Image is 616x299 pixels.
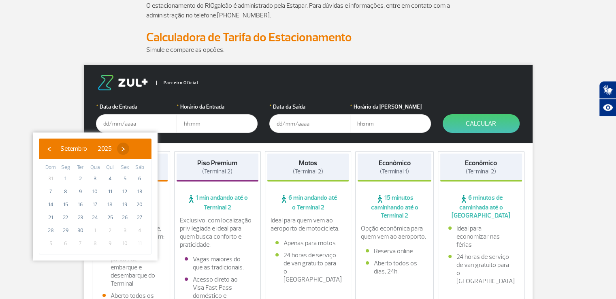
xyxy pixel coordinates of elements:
[44,211,57,224] span: 21
[117,163,132,172] th: weekday
[465,159,497,167] strong: Econômico
[599,81,616,99] button: Abrir tradutor de língua de sinais.
[59,185,72,198] span: 8
[267,194,349,211] span: 6 min andando até o Terminal 2
[133,211,146,224] span: 27
[104,172,117,185] span: 4
[380,168,409,175] span: (Terminal 1)
[180,216,255,249] p: Exclusivo, com localização privilegiada e ideal para quem busca conforto e praticidade.
[96,114,177,133] input: dd/mm/aaaa
[74,211,87,224] span: 23
[74,237,87,250] span: 7
[44,198,57,211] span: 14
[104,185,117,198] span: 11
[269,114,350,133] input: dd/mm/aaaa
[88,163,103,172] th: weekday
[118,198,131,211] span: 19
[55,143,92,155] button: Setembro
[92,143,117,155] button: 2025
[89,185,102,198] span: 10
[59,224,72,237] span: 29
[74,172,87,185] span: 2
[104,237,117,250] span: 9
[89,172,102,185] span: 3
[156,81,198,85] span: Parceiro Oficial
[43,143,129,152] bs-datepicker-navigation-view: ​ ​ ​
[197,159,237,167] strong: Piso Premium
[89,211,102,224] span: 24
[177,194,258,211] span: 1 min andando até o Terminal 2
[59,211,72,224] span: 22
[361,224,428,241] p: Opção econômica para quem vem ao aeroporto.
[146,30,470,45] h2: Calculadora de Tarifa do Estacionamento
[350,114,431,133] input: hh:mm
[118,172,131,185] span: 5
[133,172,146,185] span: 6
[44,172,57,185] span: 31
[104,211,117,224] span: 25
[102,163,117,172] th: weekday
[118,211,131,224] span: 26
[599,81,616,117] div: Plugin de acessibilidade da Hand Talk.
[104,198,117,211] span: 18
[358,194,431,220] span: 15 minutos caminhando até o Terminal 2
[73,163,88,172] th: weekday
[96,75,149,90] img: logo-zul.png
[59,237,72,250] span: 6
[466,168,496,175] span: (Terminal 2)
[59,198,72,211] span: 15
[58,163,73,172] th: weekday
[133,185,146,198] span: 13
[448,224,514,249] li: Ideal para economizar nas férias
[43,163,58,172] th: weekday
[60,145,87,153] span: Setembro
[599,99,616,117] button: Abrir recursos assistivos.
[269,103,350,111] label: Data da Saída
[177,103,258,111] label: Horário da Entrada
[275,251,341,284] li: 24 horas de serviço de van gratuito para o [GEOGRAPHIC_DATA]
[146,45,470,55] p: Simule e compare as opções.
[299,159,317,167] strong: Motos
[118,237,131,250] span: 10
[133,198,146,211] span: 20
[44,224,57,237] span: 28
[440,194,522,220] span: 6 minutos de caminhada até o [GEOGRAPHIC_DATA]
[350,103,431,111] label: Horário da [PERSON_NAME]
[43,143,55,155] button: ‹
[132,163,147,172] th: weekday
[117,143,129,155] button: ›
[443,114,520,133] button: Calcular
[177,114,258,133] input: hh:mm
[366,247,423,255] li: Reserva online
[275,239,341,247] li: Apenas para motos.
[133,224,146,237] span: 4
[89,237,102,250] span: 8
[102,247,160,288] li: Fácil acesso aos pontos de embarque e desembarque do Terminal
[293,168,323,175] span: (Terminal 2)
[74,198,87,211] span: 16
[96,103,177,111] label: Data de Entrada
[118,224,131,237] span: 3
[448,253,514,285] li: 24 horas de serviço de van gratuito para o [GEOGRAPHIC_DATA]
[271,216,346,233] p: Ideal para quem vem ao aeroporto de motocicleta.
[74,185,87,198] span: 9
[59,172,72,185] span: 1
[98,145,112,153] span: 2025
[202,168,232,175] span: (Terminal 2)
[118,185,131,198] span: 12
[366,259,423,276] li: Aberto todos os dias, 24h.
[44,185,57,198] span: 7
[104,224,117,237] span: 2
[185,255,250,271] li: Vagas maiores do que as tradicionais.
[44,237,57,250] span: 5
[379,159,411,167] strong: Econômico
[74,224,87,237] span: 30
[33,132,158,261] bs-datepicker-container: calendar
[89,224,102,237] span: 1
[89,198,102,211] span: 17
[133,237,146,250] span: 11
[146,1,470,20] p: O estacionamento do RIOgaleão é administrado pela Estapar. Para dúvidas e informações, entre em c...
